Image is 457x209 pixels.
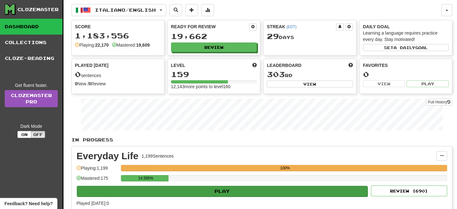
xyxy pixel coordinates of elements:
button: Full History [426,99,452,106]
div: 12,143 more points to level 160 [171,83,257,90]
span: 29 [267,32,279,41]
div: Learning a language requires practice every day. Stay motivated! [363,30,449,42]
button: View [363,80,405,87]
button: On [17,131,31,138]
div: 1,183,556 [75,32,161,40]
span: This week in points, UTC [348,62,353,69]
button: Seta dailygoal [363,44,449,51]
button: Play [77,186,368,197]
p: In Progress [71,137,452,143]
div: 159 [171,70,257,78]
div: 100% [123,165,447,171]
span: Open feedback widget [4,200,53,207]
strong: 22,170 [95,42,109,48]
span: Level [171,62,185,69]
button: More stats [201,4,214,16]
div: Score [75,23,161,30]
span: Score more points to level up [252,62,257,69]
button: Review (690) [371,186,447,196]
button: Review [171,42,257,52]
div: New / Review [75,81,161,87]
div: sentences [75,70,161,79]
span: 0 [75,70,81,79]
button: Search sentences [169,4,182,16]
a: ClozemasterPro [5,90,58,107]
div: Favorites [363,62,449,69]
button: Add sentence to collection [185,4,198,16]
div: rd [267,70,353,79]
div: 0 [363,70,449,78]
button: Italiano/English [71,4,166,16]
span: Played [DATE] [75,62,109,69]
div: Clozemaster [17,6,59,13]
div: Playing: [75,42,109,48]
div: Playing: 1,199 [76,165,118,175]
div: Day s [267,32,353,41]
a: (EDT) [286,25,296,29]
strong: 19,609 [136,42,150,48]
span: 303 [267,70,285,79]
span: Played [DATE]: 0 [76,201,109,206]
div: Everyday Life [76,151,138,161]
div: 1,199 Sentences [142,153,174,159]
div: Streak [267,23,336,30]
div: Daily Goal [363,23,449,30]
div: 14.595% [123,175,169,181]
strong: 0 [89,81,91,86]
button: View [267,81,353,88]
div: Mastered: 175 [76,175,118,186]
div: Get fluent faster. [5,82,58,88]
div: Mastered: [112,42,150,48]
div: Ready for Review [171,23,249,30]
button: Play [407,80,449,87]
strong: 0 [75,81,77,86]
span: Italiano / English [95,7,156,13]
span: Leaderboard [267,62,301,69]
div: Dark Mode [5,123,58,129]
span: a daily [394,45,415,50]
button: Off [31,131,45,138]
div: 19,662 [171,32,257,40]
